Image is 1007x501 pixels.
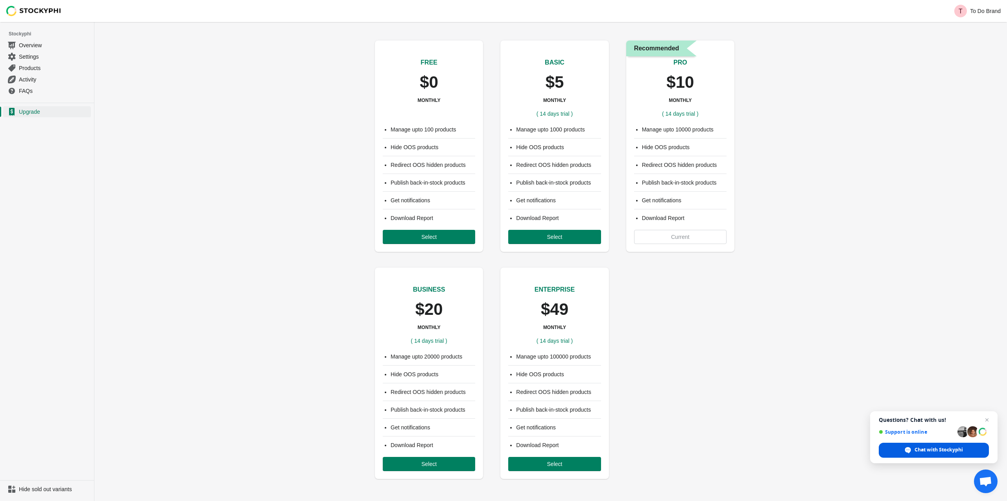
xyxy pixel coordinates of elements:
[19,87,89,95] span: FAQs
[391,126,475,133] li: Manage upto 100 products
[391,161,475,169] li: Redirect OOS hidden products
[535,286,575,293] span: ENTERPRISE
[383,230,475,244] button: Select
[516,370,601,378] li: Hide OOS products
[391,214,475,222] li: Download Report
[954,5,967,17] span: Avatar with initials T
[545,59,564,66] span: BASIC
[516,143,601,151] li: Hide OOS products
[879,417,989,423] span: Questions? Chat with us!
[516,126,601,133] li: Manage upto 1000 products
[516,214,601,222] li: Download Report
[421,59,437,66] span: FREE
[634,44,679,53] span: Recommended
[391,143,475,151] li: Hide OOS products
[541,301,568,318] p: $49
[6,6,61,16] img: Stockyphi
[543,97,566,104] h3: MONTHLY
[391,388,475,396] li: Redirect OOS hidden products
[879,443,989,458] span: Chat with Stockyphi
[391,196,475,204] li: Get notifications
[879,429,955,435] span: Support is online
[391,353,475,360] li: Manage upto 20000 products
[642,143,727,151] li: Hide OOS products
[516,441,601,449] li: Download Report
[516,423,601,431] li: Get notifications
[516,388,601,396] li: Redirect OOS hidden products
[915,446,963,453] span: Chat with Stockyphi
[418,97,441,104] h3: MONTHLY
[508,230,601,244] button: Select
[537,111,573,117] span: ( 14 days trial )
[391,441,475,449] li: Download Report
[673,59,687,66] span: PRO
[662,111,699,117] span: ( 14 days trial )
[642,214,727,222] li: Download Report
[642,126,727,133] li: Manage upto 10000 products
[547,234,563,240] span: Select
[391,406,475,414] li: Publish back-in-stock products
[669,97,692,104] h3: MONTHLY
[19,53,89,61] span: Settings
[391,179,475,187] li: Publish back-in-stock products
[19,76,89,83] span: Activity
[537,338,573,344] span: ( 14 days trial )
[19,485,89,493] span: Hide sold out variants
[642,161,727,169] li: Redirect OOS hidden products
[383,457,475,471] button: Select
[3,484,91,495] a: Hide sold out variants
[642,179,727,187] li: Publish back-in-stock products
[3,39,91,51] a: Overview
[974,470,998,493] a: Open chat
[9,30,94,38] span: Stockyphi
[418,324,441,331] h3: MONTHLY
[959,8,963,15] text: T
[3,74,91,85] a: Activity
[547,461,563,467] span: Select
[391,423,475,431] li: Get notifications
[421,461,437,467] span: Select
[516,406,601,414] li: Publish back-in-stock products
[951,3,1004,19] button: Avatar with initials TTo Do Brand
[421,234,437,240] span: Select
[970,8,1001,14] p: To Do Brand
[391,370,475,378] li: Hide OOS products
[516,353,601,360] li: Manage upto 100000 products
[516,196,601,204] li: Get notifications
[666,74,694,91] p: $10
[642,196,727,204] li: Get notifications
[508,457,601,471] button: Select
[3,51,91,62] a: Settings
[420,74,438,91] p: $0
[543,324,566,331] h3: MONTHLY
[516,161,601,169] li: Redirect OOS hidden products
[19,64,89,72] span: Products
[546,74,564,91] p: $5
[411,338,447,344] span: ( 14 days trial )
[3,106,91,117] a: Upgrade
[413,286,445,293] span: BUSINESS
[415,301,443,318] p: $20
[19,108,89,116] span: Upgrade
[3,62,91,74] a: Products
[3,85,91,96] a: FAQs
[516,179,601,187] li: Publish back-in-stock products
[19,41,89,49] span: Overview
